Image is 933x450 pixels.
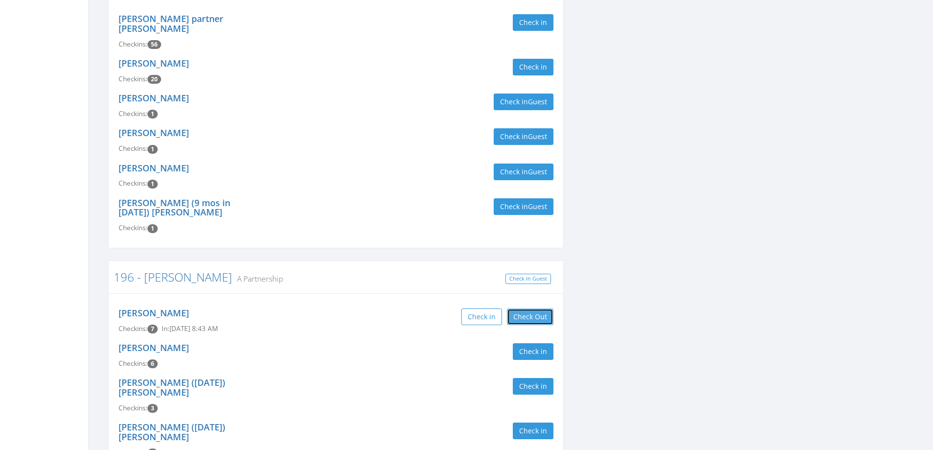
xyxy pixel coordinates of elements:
[494,164,553,180] button: Check inGuest
[119,197,230,218] a: [PERSON_NAME] (9 mos in [DATE]) [PERSON_NAME]
[119,421,225,443] a: [PERSON_NAME] ([DATE]) [PERSON_NAME]
[119,92,189,104] a: [PERSON_NAME]
[528,167,547,176] span: Guest
[119,359,147,368] span: Checkins:
[119,40,147,48] span: Checkins:
[119,324,147,333] span: Checkins:
[119,109,147,118] span: Checkins:
[494,94,553,110] button: Check inGuest
[513,14,553,31] button: Check in
[505,274,551,284] a: Check In Guest
[119,162,189,174] a: [PERSON_NAME]
[147,75,161,84] span: Checkin count
[513,343,553,360] button: Check in
[119,179,147,188] span: Checkins:
[232,273,283,284] small: A Partnership
[119,144,147,153] span: Checkins:
[119,57,189,69] a: [PERSON_NAME]
[119,403,147,412] span: Checkins:
[114,269,232,285] a: 196 - [PERSON_NAME]
[494,128,553,145] button: Check inGuest
[147,40,161,49] span: Checkin count
[513,59,553,75] button: Check in
[119,223,147,232] span: Checkins:
[162,324,218,333] span: In: [DATE] 8:43 AM
[528,202,547,211] span: Guest
[513,378,553,395] button: Check in
[147,110,158,118] span: Checkin count
[119,13,223,34] a: [PERSON_NAME] partner [PERSON_NAME]
[147,224,158,233] span: Checkin count
[528,97,547,106] span: Guest
[507,308,553,325] button: Check Out
[119,307,189,319] a: [PERSON_NAME]
[119,74,147,83] span: Checkins:
[147,325,158,333] span: Checkin count
[147,404,158,413] span: Checkin count
[119,377,225,398] a: [PERSON_NAME] ([DATE]) [PERSON_NAME]
[494,198,553,215] button: Check inGuest
[513,423,553,439] button: Check in
[147,359,158,368] span: Checkin count
[461,308,502,325] button: Check in
[147,145,158,154] span: Checkin count
[528,132,547,141] span: Guest
[119,342,189,354] a: [PERSON_NAME]
[147,180,158,189] span: Checkin count
[119,127,189,139] a: [PERSON_NAME]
